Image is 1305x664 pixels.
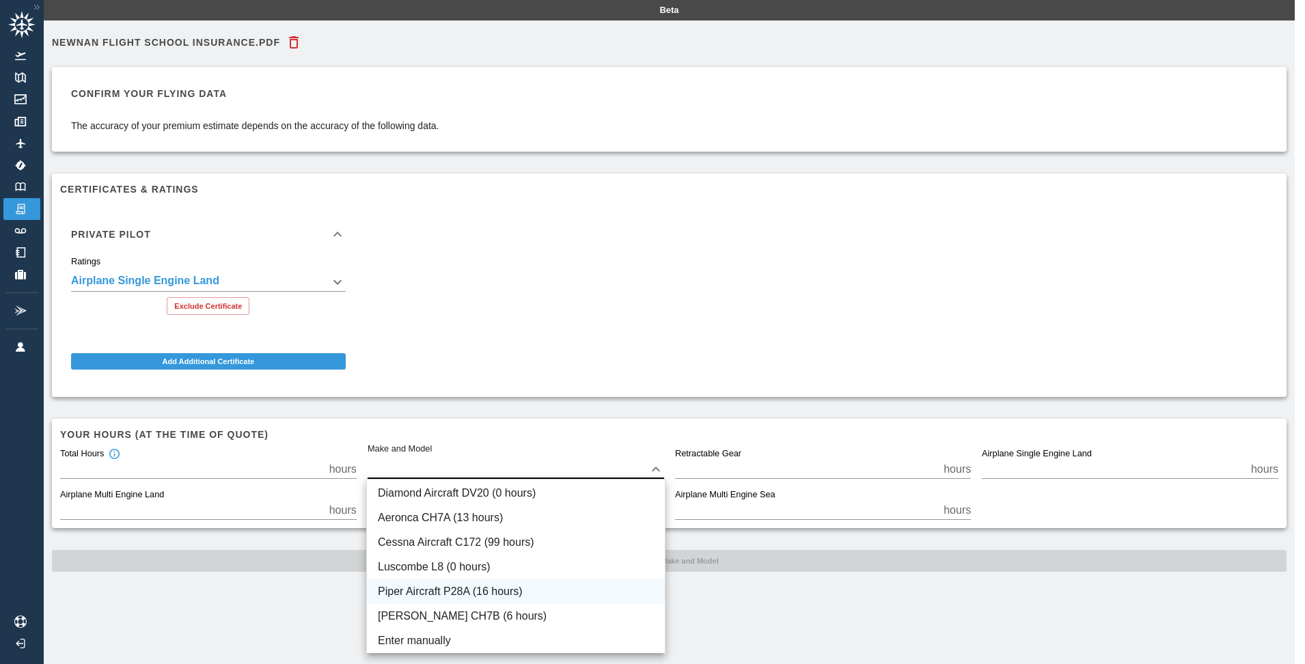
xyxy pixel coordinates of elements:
[367,530,665,555] li: Cessna Aircraft C172 (99 hours)
[367,481,665,506] li: Diamond Aircraft DV20 (0 hours)
[367,604,665,628] li: [PERSON_NAME] CH7B (6 hours)
[367,555,665,579] li: Luscombe L8 (0 hours)
[367,506,665,530] li: Aeronca CH7A (13 hours)
[367,579,665,604] li: Piper Aircraft P28A (16 hours)
[367,628,665,653] li: Enter manually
